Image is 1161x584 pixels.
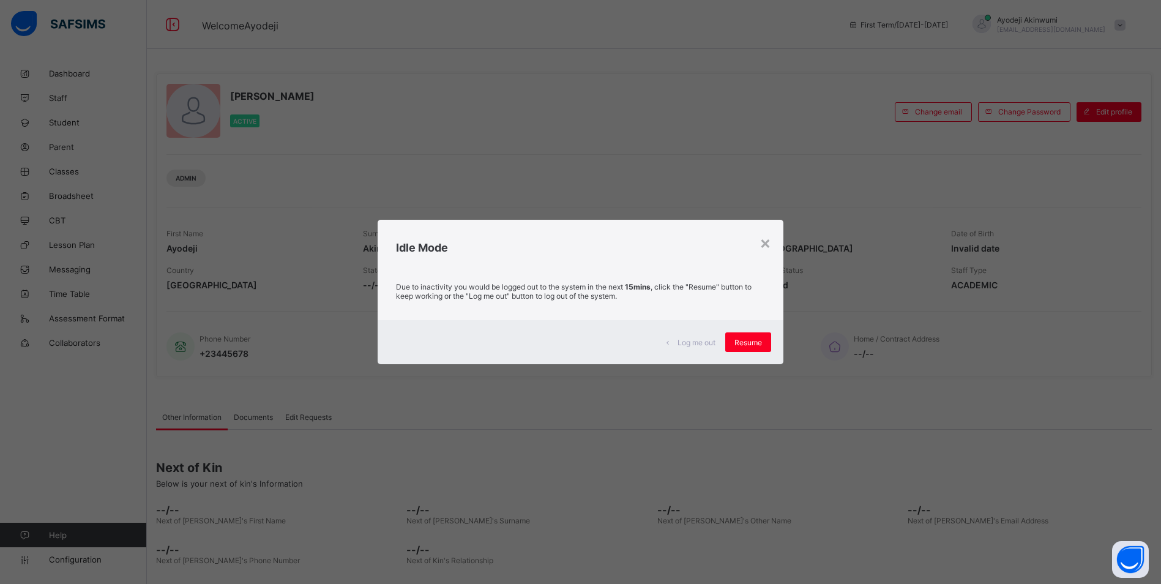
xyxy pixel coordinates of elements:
span: Log me out [678,338,715,347]
h2: Idle Mode [396,241,766,254]
span: Resume [734,338,762,347]
p: Due to inactivity you would be logged out to the system in the next , click the "Resume" button t... [396,282,766,301]
button: Open asap [1112,541,1149,578]
strong: 15mins [625,282,651,291]
div: × [760,232,771,253]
